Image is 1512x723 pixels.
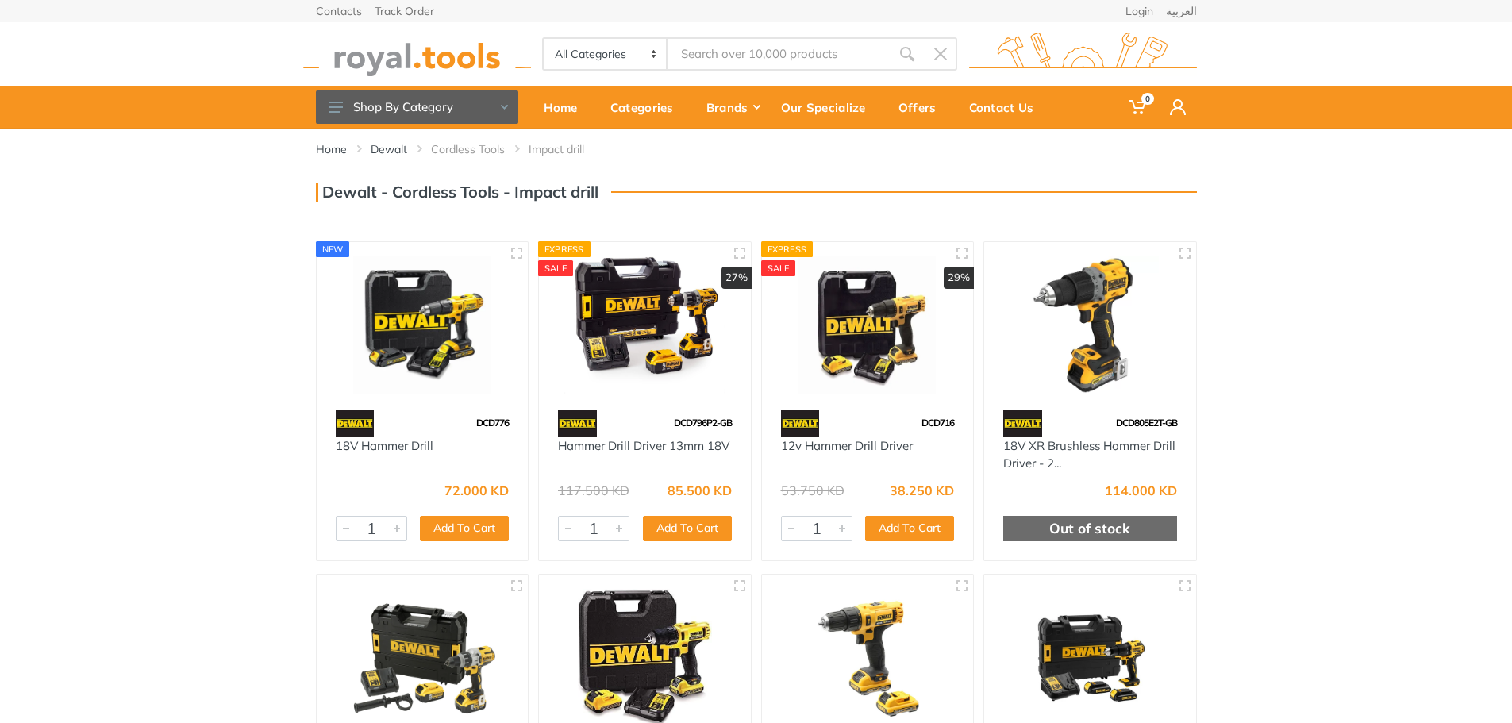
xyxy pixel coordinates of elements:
h3: Dewalt - Cordless Tools - Impact drill [316,183,598,202]
div: new [316,241,350,257]
a: 18V Hammer Drill [336,438,433,453]
div: Contact Us [958,90,1056,124]
select: Category [544,39,668,69]
img: royal.tools Logo [303,33,531,76]
div: 53.750 KD [781,484,844,497]
div: 38.250 KD [890,484,954,497]
img: Royal Tools - 12v Hammer Drill Driver [776,256,960,394]
a: Contact Us [958,86,1056,129]
input: Site search [668,37,890,71]
div: 114.000 KD [1105,484,1177,497]
a: Dewalt [371,141,407,157]
a: Hammer Drill Driver 13mm 18V [558,438,729,453]
div: 27% [721,267,752,289]
button: Shop By Category [316,90,518,124]
span: DCD805E2T-GB [1116,417,1177,429]
div: SALE [538,260,573,276]
nav: breadcrumb [316,141,1197,157]
div: 85.500 KD [668,484,732,497]
div: Our Specialize [770,90,887,124]
button: Add To Cart [643,516,732,541]
span: 0 [1141,93,1154,105]
div: Express [761,241,814,257]
a: Track Order [375,6,434,17]
a: Contacts [316,6,362,17]
a: 0 [1118,86,1159,129]
img: Royal Tools - 18V XR Brushless Hammer Drill Driver - 2 X 1.7 Ah POWERSTACK Batteries [998,256,1182,394]
img: 45.webp [558,410,597,437]
div: Offers [887,90,958,124]
img: 45.webp [781,410,820,437]
div: Express [538,241,591,257]
a: Categories [599,86,695,129]
a: Home [316,141,347,157]
img: 45.webp [1003,410,1042,437]
div: Out of stock [1003,516,1177,541]
li: Impact drill [529,141,608,157]
img: 45.webp [336,410,375,437]
a: Login [1125,6,1153,17]
a: Offers [887,86,958,129]
div: 117.500 KD [558,484,629,497]
span: DCD796P2-GB [674,417,732,429]
a: Cordless Tools [431,141,505,157]
span: DCD716 [921,417,954,429]
a: 18V XR Brushless Hammer Drill Driver - 2... [1003,438,1175,471]
div: 72.000 KD [444,484,509,497]
img: royal.tools Logo [969,33,1197,76]
div: SALE [761,260,796,276]
a: العربية [1166,6,1197,17]
div: Home [533,90,599,124]
img: Royal Tools - Hammer Drill Driver 13mm 18V [553,256,737,394]
img: Royal Tools - 18V Hammer Drill [331,256,514,394]
div: Brands [695,90,770,124]
a: 12v Hammer Drill Driver [781,438,913,453]
a: Home [533,86,599,129]
span: DCD776 [476,417,509,429]
button: Add To Cart [420,516,509,541]
button: Add To Cart [865,516,954,541]
div: Categories [599,90,695,124]
a: Our Specialize [770,86,887,129]
div: 29% [944,267,974,289]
